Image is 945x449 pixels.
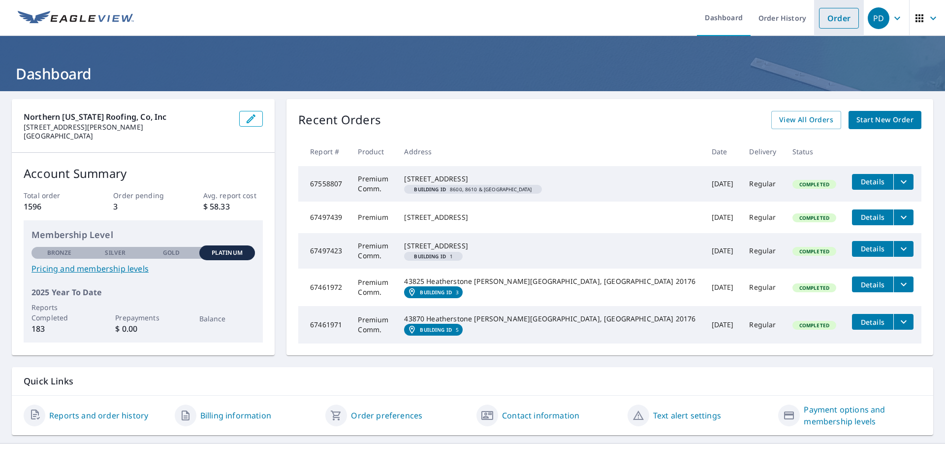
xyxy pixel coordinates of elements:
p: Order pending [113,190,173,201]
p: Platinum [212,248,243,257]
a: Reports and order history [49,410,148,421]
p: Prepayments [115,312,171,323]
div: 43870 Heatherstone [PERSON_NAME][GEOGRAPHIC_DATA], [GEOGRAPHIC_DATA] 20176 [404,314,695,324]
p: Balance [199,313,255,324]
span: Details [858,177,887,186]
p: Reports Completed [31,302,88,323]
span: Details [858,280,887,289]
div: [STREET_ADDRESS] [404,174,695,184]
span: Completed [793,181,835,188]
th: Date [704,137,742,166]
td: 67461971 [298,306,350,344]
em: Building ID [414,187,446,192]
p: 1596 [24,201,84,212]
button: detailsBtn-67461972 [852,276,893,292]
p: $ 58.33 [203,201,263,212]
span: Completed [793,284,835,291]
button: filesDropdownBtn-67461972 [893,276,913,292]
p: Quick Links [24,375,921,387]
span: Details [858,244,887,253]
span: Details [858,317,887,327]
td: Regular [741,233,784,269]
p: 2025 Year To Date [31,286,255,298]
span: Completed [793,248,835,255]
td: 67497439 [298,202,350,233]
a: Text alert settings [653,410,721,421]
span: Completed [793,322,835,329]
td: Regular [741,202,784,233]
button: detailsBtn-67497423 [852,241,893,257]
button: filesDropdownBtn-67558807 [893,174,913,190]
div: PD [868,7,889,29]
button: filesDropdownBtn-67461971 [893,314,913,330]
p: Account Summary [24,165,263,182]
td: Premium [350,202,396,233]
button: detailsBtn-67558807 [852,174,893,190]
td: Regular [741,306,784,344]
th: Status [785,137,844,166]
button: filesDropdownBtn-67497423 [893,241,913,257]
a: View All Orders [771,111,841,129]
button: detailsBtn-67461971 [852,314,893,330]
a: Order preferences [351,410,422,421]
td: [DATE] [704,233,742,269]
p: Gold [163,248,180,257]
a: Start New Order [849,111,921,129]
td: Premium Comm. [350,233,396,269]
a: Order [819,8,859,29]
th: Address [396,137,703,166]
td: Regular [741,269,784,306]
p: Northern [US_STATE] Roofing, Co, Inc [24,111,231,123]
a: Building ID5 [404,324,463,336]
td: Regular [741,166,784,202]
p: 183 [31,323,88,335]
td: [DATE] [704,166,742,202]
a: Pricing and membership levels [31,263,255,275]
img: EV Logo [18,11,134,26]
p: [GEOGRAPHIC_DATA] [24,132,231,140]
div: 43825 Heatherstone [PERSON_NAME][GEOGRAPHIC_DATA], [GEOGRAPHIC_DATA] 20176 [404,276,695,286]
p: $ 0.00 [115,323,171,335]
th: Delivery [741,137,784,166]
span: Details [858,212,887,222]
h1: Dashboard [12,64,933,84]
p: Silver [105,248,126,257]
button: detailsBtn-67497439 [852,209,893,225]
td: Premium Comm. [350,269,396,306]
td: 67497423 [298,233,350,269]
td: Premium Comm. [350,166,396,202]
td: [DATE] [704,306,742,344]
td: Premium Comm. [350,306,396,344]
th: Report # [298,137,350,166]
em: Building ID [420,289,452,295]
p: 3 [113,201,173,212]
a: Billing information [200,410,271,421]
button: filesDropdownBtn-67497439 [893,209,913,225]
a: Payment options and membership levels [804,404,921,427]
span: Completed [793,214,835,221]
td: 67461972 [298,269,350,306]
span: 8600, 8610 & [GEOGRAPHIC_DATA] [408,187,537,192]
p: Bronze [47,248,72,257]
span: 1 [408,254,459,259]
td: [DATE] [704,269,742,306]
p: [STREET_ADDRESS][PERSON_NAME] [24,123,231,132]
div: [STREET_ADDRESS] [404,212,695,222]
em: Building ID [414,254,446,259]
td: 67558807 [298,166,350,202]
a: Building ID3 [404,286,463,298]
p: Avg. report cost [203,190,263,201]
p: Membership Level [31,228,255,242]
p: Recent Orders [298,111,381,129]
th: Product [350,137,396,166]
em: Building ID [420,327,452,333]
a: Contact information [502,410,579,421]
div: [STREET_ADDRESS] [404,241,695,251]
p: Total order [24,190,84,201]
span: View All Orders [779,114,833,126]
td: [DATE] [704,202,742,233]
span: Start New Order [856,114,913,126]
